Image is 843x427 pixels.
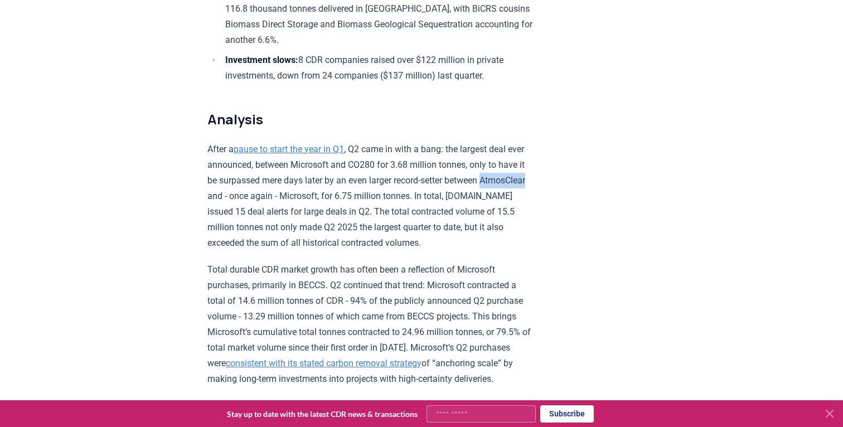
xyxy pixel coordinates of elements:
p: Total durable CDR market growth has often been a reflection of Microsoft purchases, primarily in ... [207,262,534,387]
li: 8 CDR companies raised over $122 million in private investments, down from 24 companies ($137 mil... [222,52,534,84]
a: pause to start the year in Q1 [234,144,344,154]
p: After a , Q2 came in with a bang: the largest deal ever announced, between Microsoft and CO280 fo... [207,142,534,251]
strong: Investment slows: [225,55,298,65]
h2: Analysis [207,110,534,128]
a: consistent with its stated carbon removal strategy [226,358,421,368]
